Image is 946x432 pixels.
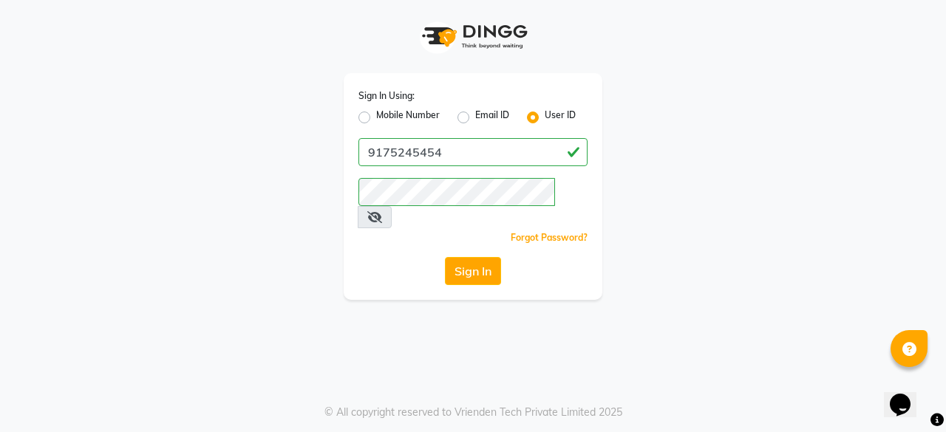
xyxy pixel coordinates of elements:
[445,257,501,285] button: Sign In
[475,109,509,126] label: Email ID
[884,373,931,417] iframe: chat widget
[414,15,532,58] img: logo1.svg
[545,109,576,126] label: User ID
[376,109,440,126] label: Mobile Number
[358,89,415,103] label: Sign In Using:
[358,178,555,206] input: Username
[358,138,588,166] input: Username
[511,232,588,243] a: Forgot Password?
